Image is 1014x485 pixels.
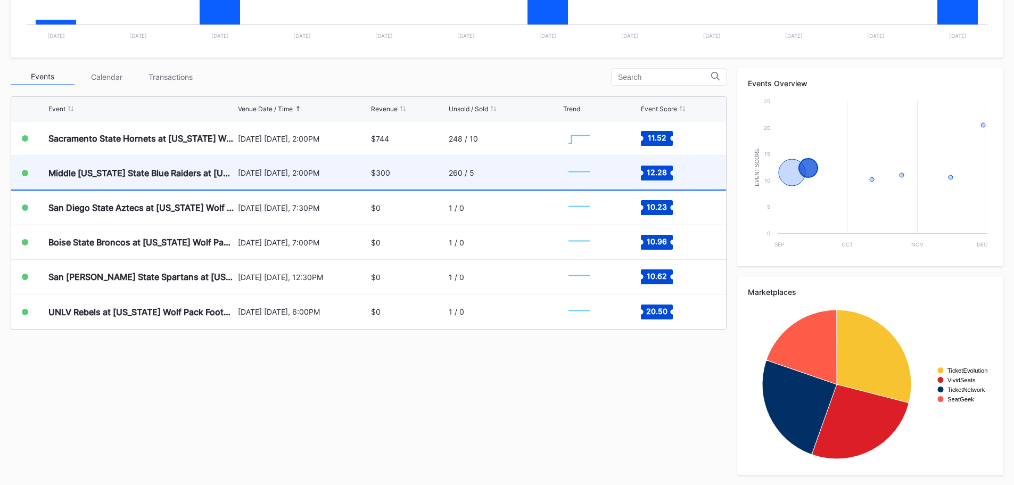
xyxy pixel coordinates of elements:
[449,134,478,143] div: 248 / 10
[371,105,398,113] div: Revenue
[867,32,885,39] text: [DATE]
[48,202,235,213] div: San Diego State Aztecs at [US_STATE] Wolf Pack Football
[238,105,293,113] div: Venue Date / Time
[647,272,667,281] text: 10.62
[748,79,993,88] div: Events Overview
[11,69,75,85] div: Events
[621,32,639,39] text: [DATE]
[703,32,721,39] text: [DATE]
[563,229,595,256] svg: Chart title
[748,96,993,256] svg: Chart title
[754,148,760,186] text: Event Score
[449,105,488,113] div: Unsold / Sold
[238,238,369,247] div: [DATE] [DATE], 7:00PM
[748,305,993,464] svg: Chart title
[618,73,711,81] input: Search
[48,168,235,178] div: Middle [US_STATE] State Blue Raiders at [US_STATE] Wolf Pack
[47,32,65,39] text: [DATE]
[563,105,580,113] div: Trend
[138,69,202,85] div: Transactions
[947,387,985,393] text: TicketNetwork
[371,307,381,316] div: $0
[375,32,393,39] text: [DATE]
[764,177,770,184] text: 10
[48,272,235,282] div: San [PERSON_NAME] State Spartans at [US_STATE] Wolf Pack Football
[238,134,369,143] div: [DATE] [DATE], 2:00PM
[129,32,147,39] text: [DATE]
[371,168,390,177] div: $300
[48,105,65,113] div: Event
[563,160,595,186] svg: Chart title
[371,238,381,247] div: $0
[842,241,853,248] text: Oct
[449,307,464,316] div: 1 / 0
[911,241,924,248] text: Nov
[48,133,235,144] div: Sacramento State Hornets at [US_STATE] Wolf Pack Football
[371,134,389,143] div: $744
[238,273,369,282] div: [DATE] [DATE], 12:30PM
[238,307,369,316] div: [DATE] [DATE], 6:00PM
[563,264,595,290] svg: Chart title
[767,230,770,236] text: 0
[563,194,595,221] svg: Chart title
[449,273,464,282] div: 1 / 0
[748,287,993,297] div: Marketplaces
[563,299,595,325] svg: Chart title
[641,105,677,113] div: Event Score
[449,238,464,247] div: 1 / 0
[75,69,138,85] div: Calendar
[238,203,369,212] div: [DATE] [DATE], 7:30PM
[293,32,311,39] text: [DATE]
[947,367,987,374] text: TicketEvolution
[647,133,666,142] text: 11.52
[539,32,557,39] text: [DATE]
[767,203,770,210] text: 5
[646,306,667,315] text: 20.50
[947,377,976,383] text: VividSeats
[947,396,974,402] text: SeatGeek
[449,168,474,177] div: 260 / 5
[563,125,595,152] svg: Chart title
[371,273,381,282] div: $0
[647,237,667,246] text: 10.96
[647,202,667,211] text: 10.23
[48,307,235,317] div: UNLV Rebels at [US_STATE] Wolf Pack Football
[764,125,770,131] text: 20
[48,237,235,248] div: Boise State Broncos at [US_STATE] Wolf Pack Football (Rescheduled from 10/25)
[764,151,770,157] text: 15
[785,32,803,39] text: [DATE]
[449,203,464,212] div: 1 / 0
[647,167,667,176] text: 12.28
[774,241,784,248] text: Sep
[949,32,967,39] text: [DATE]
[371,203,381,212] div: $0
[238,168,369,177] div: [DATE] [DATE], 2:00PM
[764,98,770,104] text: 25
[977,241,987,248] text: Dec
[457,32,475,39] text: [DATE]
[211,32,229,39] text: [DATE]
